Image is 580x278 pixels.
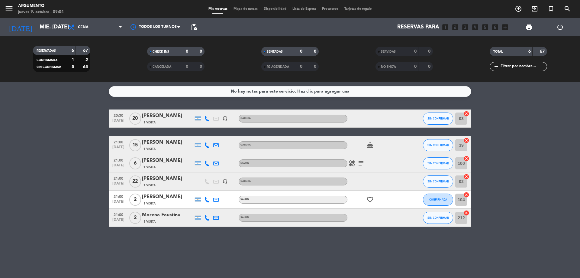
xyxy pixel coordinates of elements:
button: SIN CONFIRMAR [423,212,453,224]
span: [DATE] [111,182,126,188]
span: 21:00 [111,156,126,163]
i: add_box [501,23,509,31]
span: SIN CONFIRMAR [427,117,449,120]
button: SIN CONFIRMAR [423,157,453,169]
i: looks_4 [471,23,479,31]
span: SENTADAS [267,50,283,53]
strong: 67 [540,49,546,54]
i: headset_mic [222,179,228,184]
div: Morena Faustinu [142,211,193,219]
span: SIN CONFIRMAR [427,216,449,219]
span: 21:00 [111,138,126,145]
span: 21:00 [111,193,126,200]
span: 1 Visita [143,120,156,125]
span: [DATE] [111,145,126,152]
span: pending_actions [190,24,198,31]
strong: 5 [72,65,74,69]
span: Mapa de mesas [230,7,261,11]
input: Filtrar por nombre... [500,63,547,70]
strong: 0 [186,64,188,69]
strong: 1 [72,58,74,62]
span: 1 Visita [143,147,156,152]
span: GALERIA [240,117,251,119]
strong: 0 [414,49,417,54]
span: Cena [78,25,89,29]
span: Disponibilidad [261,7,289,11]
i: filter_list [493,63,500,70]
span: CANCELADA [153,65,171,68]
button: menu [5,4,14,15]
span: 6 [129,157,141,169]
strong: 65 [83,65,89,69]
div: [PERSON_NAME] [142,139,193,146]
i: cancel [463,210,469,216]
i: headset_mic [222,116,228,121]
span: SIN CONFIRMAR [427,162,449,165]
i: arrow_drop_down [56,24,63,31]
span: 15 [129,139,141,151]
i: cancel [463,192,469,198]
span: SERVIDAS [381,50,396,53]
span: Pre-acceso [319,7,341,11]
i: cancel [463,174,469,180]
strong: 0 [428,64,432,69]
i: power_settings_new [556,24,564,31]
span: [DATE] [111,163,126,170]
span: SALON [240,198,249,201]
span: 21:00 [111,175,126,182]
div: [PERSON_NAME] [142,112,193,120]
div: Argumento [18,3,64,9]
span: SIN CONFIRMAR [427,143,449,147]
span: 20 [129,113,141,125]
span: NO SHOW [381,65,396,68]
span: 22 [129,175,141,188]
span: 1 Visita [143,219,156,224]
strong: 0 [200,49,203,54]
strong: 0 [186,49,188,54]
span: Lista de Espera [289,7,319,11]
span: 1 Visita [143,165,156,170]
span: SALON [240,162,249,164]
i: add_circle_outline [515,5,522,12]
div: [PERSON_NAME] [142,193,193,201]
span: [DATE] [111,119,126,126]
span: CONFIRMADA [37,59,57,62]
strong: 0 [428,49,432,54]
div: [PERSON_NAME] [142,175,193,183]
i: [DATE] [5,21,37,34]
strong: 0 [314,49,317,54]
i: looks_5 [481,23,489,31]
strong: 6 [528,49,531,54]
button: SIN CONFIRMAR [423,175,453,188]
i: looks_3 [461,23,469,31]
i: cake [366,142,374,149]
span: [DATE] [111,200,126,207]
i: search [564,5,571,12]
i: exit_to_app [531,5,538,12]
strong: 2 [85,58,89,62]
i: cancel [463,111,469,117]
span: GALERIA [240,180,251,182]
i: looks_one [441,23,449,31]
div: jueves 9. octubre - 09:04 [18,9,64,15]
button: CONFIRMADA [423,194,453,206]
strong: 0 [200,64,203,69]
i: menu [5,4,14,13]
span: 1 Visita [143,201,156,206]
i: cancel [463,137,469,143]
span: print [525,24,533,31]
span: 20:30 [111,112,126,119]
span: SIN CONFIRMAR [37,66,61,69]
span: CHECK INS [153,50,169,53]
span: CONFIRMADA [429,198,447,201]
i: looks_6 [491,23,499,31]
button: SIN CONFIRMAR [423,139,453,151]
button: SIN CONFIRMAR [423,113,453,125]
span: TOTAL [493,50,503,53]
strong: 0 [314,64,317,69]
span: 2 [129,212,141,224]
strong: 67 [83,48,89,53]
span: 2 [129,194,141,206]
div: [PERSON_NAME] [142,157,193,165]
i: cancel [463,155,469,162]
